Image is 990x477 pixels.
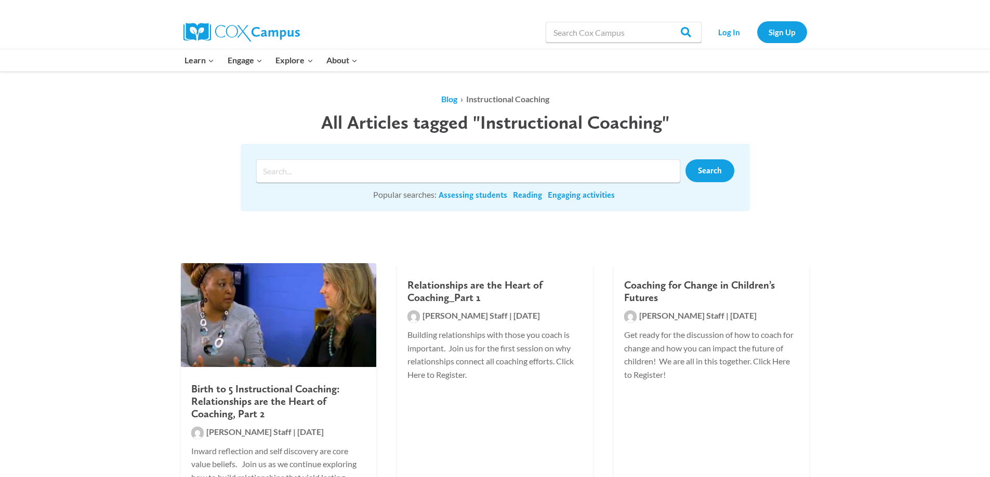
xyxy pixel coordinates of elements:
[407,279,583,304] h2: Relationships are the Heart of Coaching_Part 1
[513,310,540,320] span: [DATE]
[513,189,542,201] a: Reading
[183,23,300,42] img: Cox Campus
[321,111,669,133] span: All Articles tagged "Instructional Coaching"
[423,310,508,320] span: [PERSON_NAME] Staff
[639,310,724,320] span: [PERSON_NAME] Staff
[707,21,807,43] nav: Secondary Navigation
[326,53,358,67] span: About
[241,92,750,106] ol: ›
[698,166,722,175] span: Search
[275,53,313,67] span: Explore
[184,53,214,67] span: Learn
[293,427,296,437] span: |
[726,310,729,320] span: |
[439,189,507,201] a: Assessing students
[441,94,457,104] a: Blog
[707,21,752,43] a: Log In
[624,279,799,304] h2: Coaching for Change in Children’s Futures
[373,189,437,199] span: Popular searches:
[509,310,512,320] span: |
[685,159,734,182] a: Search
[730,310,757,320] span: [DATE]
[466,94,549,104] span: Instructional Coaching
[624,328,799,381] p: Get ready for the discussion of how to coach for change and how you can impact the future of chil...
[191,383,366,420] h2: Birth to 5 Instructional Coaching: Relationships are the Heart of Coaching, Part 2
[178,49,364,71] nav: Primary Navigation
[256,159,685,183] form: Search form
[206,427,292,437] span: [PERSON_NAME] Staff
[546,22,702,43] input: Search Cox Campus
[548,189,615,201] a: Engaging activities
[407,328,583,381] p: Building relationships with those you coach is important. Join us for the first session on why re...
[757,21,807,43] a: Sign Up
[228,53,262,67] span: Engage
[256,159,680,183] input: Search input
[297,427,324,437] span: [DATE]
